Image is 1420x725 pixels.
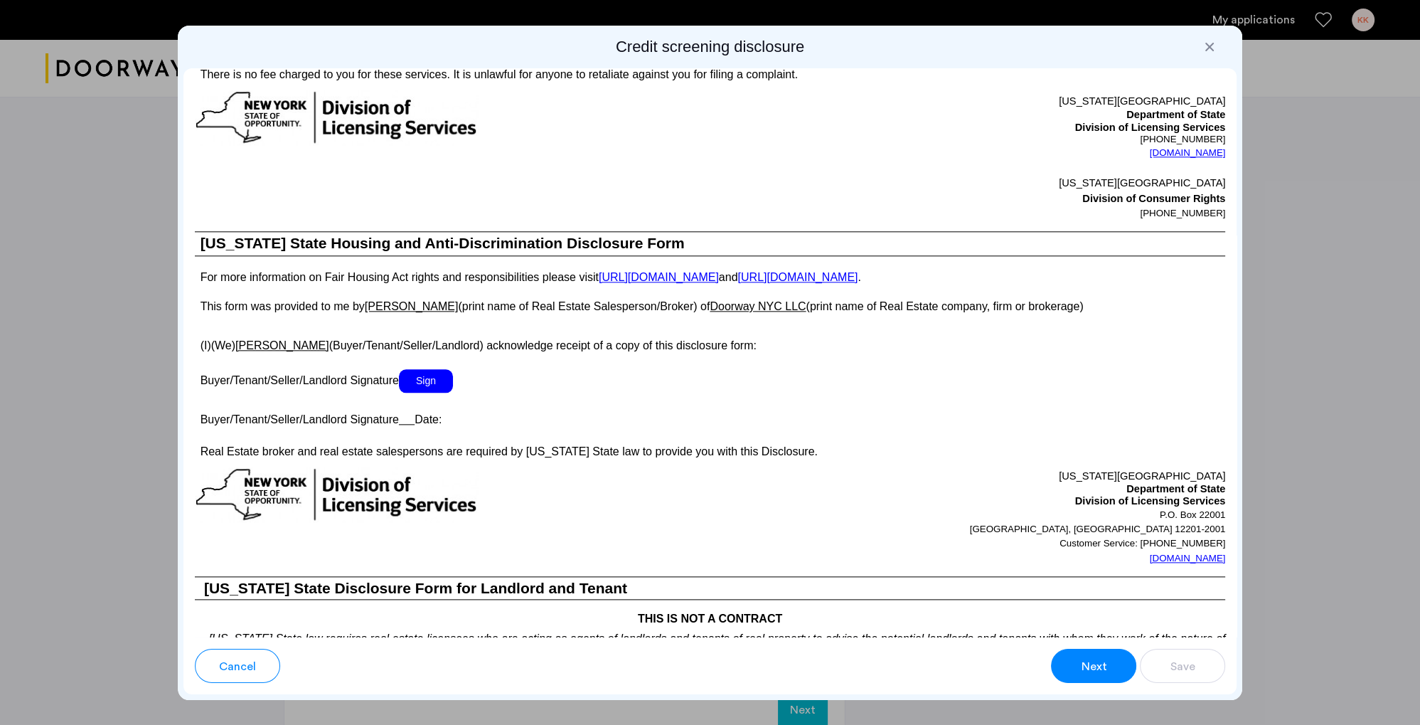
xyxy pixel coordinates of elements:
[710,109,1226,122] p: Department of State
[195,443,1226,460] p: Real Estate broker and real estate salespersons are required by [US_STATE] State law to provide y...
[710,300,806,312] u: Doorway NYC LLC
[710,206,1226,221] p: [PHONE_NUMBER]
[195,232,1226,255] h1: [US_STATE] State Housing and Anti-Discrimination Disclosure Form
[710,134,1226,145] p: [PHONE_NUMBER]
[195,467,478,522] img: new-york-logo.png
[710,522,1226,536] p: [GEOGRAPHIC_DATA], [GEOGRAPHIC_DATA] 12201-2001
[365,300,459,312] u: [PERSON_NAME]
[1150,551,1226,566] a: [DOMAIN_NAME]
[219,658,256,675] span: Cancel
[195,600,1226,628] h4: THIS IS NOT A CONTRACT
[235,339,329,351] u: [PERSON_NAME]
[710,483,1226,496] p: Department of State
[1081,658,1106,675] span: Next
[201,374,399,386] span: Buyer/Tenant/Seller/Landlord Signature
[183,37,1237,57] h2: Credit screening disclosure
[1170,658,1195,675] span: Save
[195,649,280,683] button: button
[710,90,1226,109] p: [US_STATE][GEOGRAPHIC_DATA]
[1140,649,1225,683] button: button
[399,369,453,393] span: Sign
[195,298,1226,315] p: This form was provided to me by (print name of Real Estate Salesperson/Broker) of (print name of ...
[710,495,1226,508] p: Division of Licensing Services
[1051,649,1136,683] button: button
[195,55,1226,83] p: There is no fee charged to you for these services. It is unlawful for anyone to retaliate against...
[710,467,1226,483] p: [US_STATE][GEOGRAPHIC_DATA]
[1150,146,1226,160] a: [DOMAIN_NAME]
[710,175,1226,191] p: [US_STATE][GEOGRAPHIC_DATA]
[195,576,1226,600] h3: [US_STATE] State Disclosure Form for Landlord and Tenant
[195,90,478,145] img: new-york-logo.png
[738,271,858,283] a: [URL][DOMAIN_NAME]
[195,408,1226,428] p: Buyer/Tenant/Seller/Landlord Signature Date:
[195,271,1226,283] p: For more information on Fair Housing Act rights and responsibilities please visit and .
[195,330,1226,354] p: (I)(We) (Buyer/Tenant/Seller/Landlord) acknowledge receipt of a copy of this disclosure form:
[710,191,1226,206] p: Division of Consumer Rights
[710,536,1226,551] p: Customer Service: [PHONE_NUMBER]
[710,122,1226,134] p: Division of Licensing Services
[195,628,1226,665] p: [US_STATE] State law requires real estate licensees who are acting as agents of landlords and ten...
[710,508,1226,522] p: P.O. Box 22001
[599,271,719,283] a: [URL][DOMAIN_NAME]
